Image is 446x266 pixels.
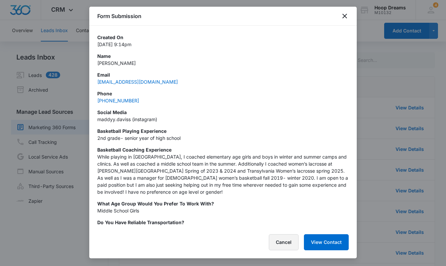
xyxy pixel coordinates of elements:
p: 2nd grade- senior year of high school [97,135,349,142]
button: Cancel [269,234,299,250]
p: While playing in [GEOGRAPHIC_DATA], I coached elementary age girls and boys in winter and summer ... [97,153,349,195]
p: [PERSON_NAME] [97,60,349,67]
p: Name [97,53,349,60]
p: Do you have reliable transportation? [97,219,349,226]
p: Yes [97,226,349,233]
p: Phone [97,90,349,97]
p: Middle School Girls [97,207,349,214]
h1: Form Submission [97,12,141,20]
p: Social Media [97,109,349,116]
p: Created On [97,34,349,41]
p: maddyy.daviss (instagram) [97,116,349,123]
p: Basketball Playing Experience [97,127,349,135]
button: close [341,12,349,20]
p: Basketball Coaching Experience [97,146,349,153]
a: [PHONE_NUMBER] [97,98,139,103]
p: [DATE] 9:14pm [97,41,349,48]
a: [EMAIL_ADDRESS][DOMAIN_NAME] [97,79,178,85]
p: What age group would you prefer to work with? [97,200,349,207]
p: Email [97,71,349,78]
button: View Contact [304,234,349,250]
